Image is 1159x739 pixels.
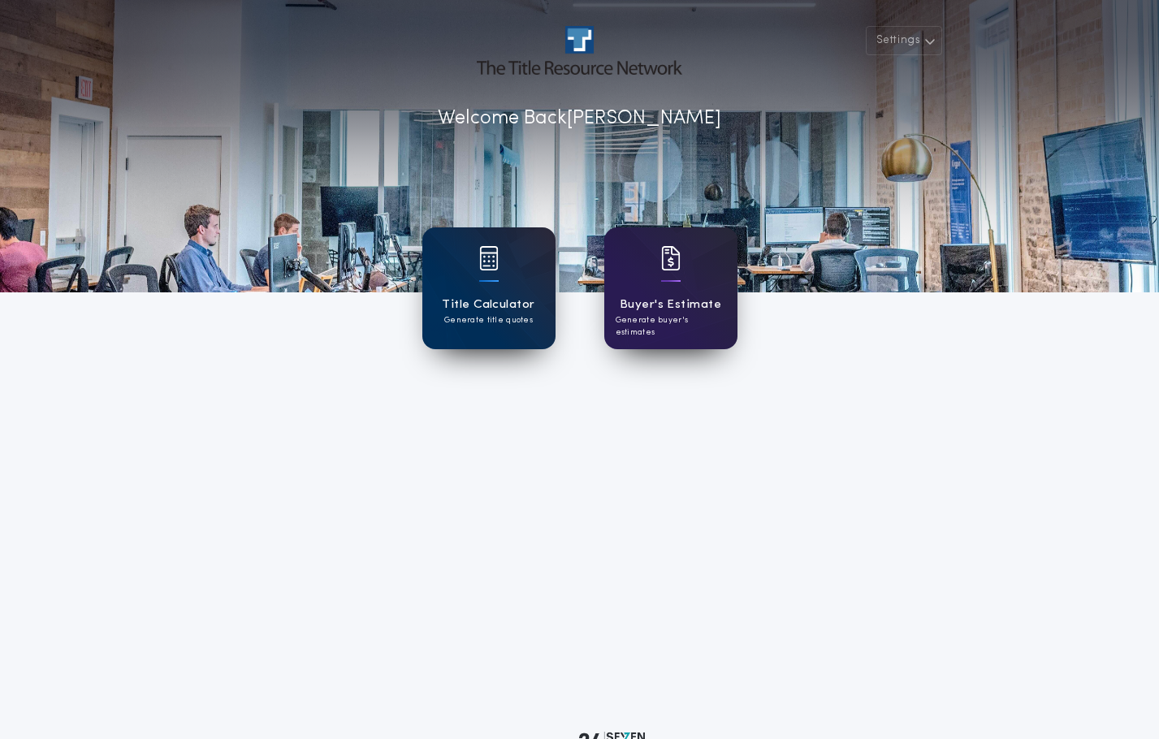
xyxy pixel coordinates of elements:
[604,227,737,349] a: card iconBuyer's EstimateGenerate buyer's estimates
[442,296,534,314] h1: Title Calculator
[444,314,533,326] p: Generate title quotes
[620,296,721,314] h1: Buyer's Estimate
[866,26,942,55] button: Settings
[422,227,556,349] a: card iconTitle CalculatorGenerate title quotes
[438,104,721,133] p: Welcome Back [PERSON_NAME]
[616,314,726,339] p: Generate buyer's estimates
[661,246,681,270] img: card icon
[479,246,499,270] img: card icon
[477,26,681,75] img: account-logo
